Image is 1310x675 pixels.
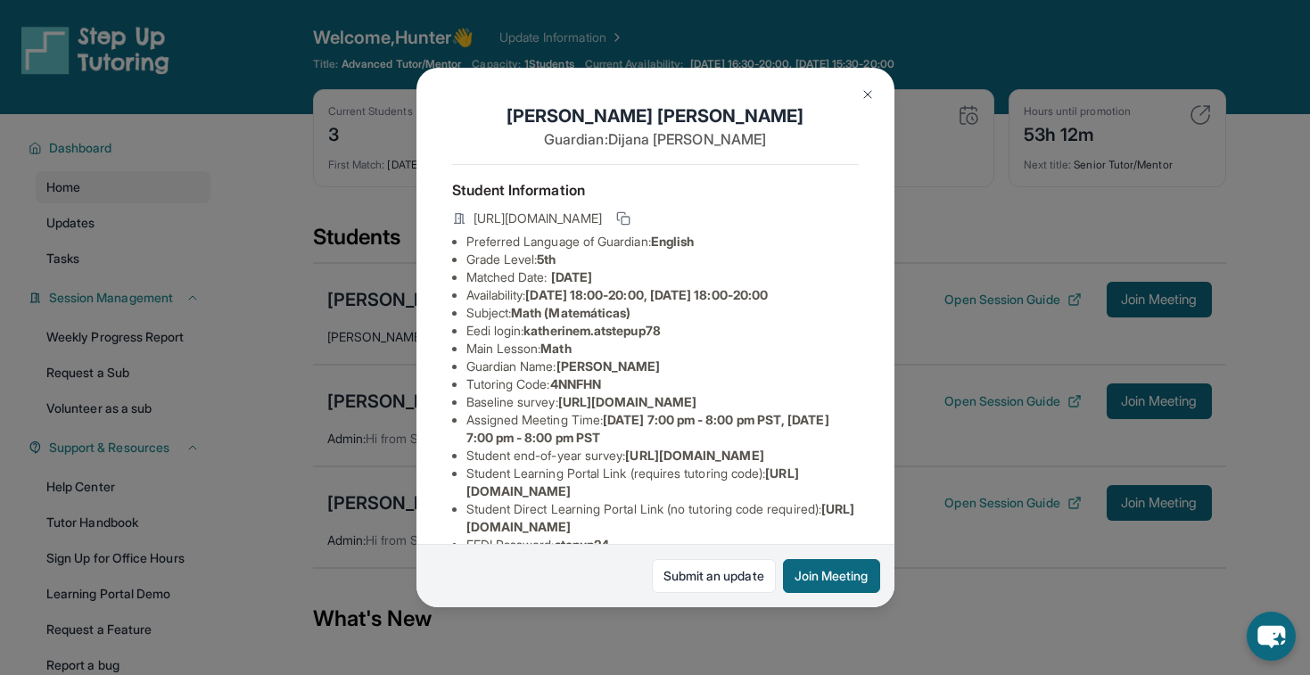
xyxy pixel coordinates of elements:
h1: [PERSON_NAME] [PERSON_NAME] [452,103,859,128]
span: English [651,234,695,249]
li: Grade Level: [466,251,859,268]
li: Tutoring Code : [466,375,859,393]
span: [URL][DOMAIN_NAME] [558,394,696,409]
li: Availability: [466,286,859,304]
li: Student end-of-year survey : [466,447,859,465]
span: stepup24 [555,537,610,552]
a: Submit an update [652,559,776,593]
span: [URL][DOMAIN_NAME] [625,448,763,463]
li: Student Learning Portal Link (requires tutoring code) : [466,465,859,500]
li: Baseline survey : [466,393,859,411]
p: Guardian: Dijana [PERSON_NAME] [452,128,859,150]
li: Eedi login : [466,322,859,340]
li: Student Direct Learning Portal Link (no tutoring code required) : [466,500,859,536]
li: Guardian Name : [466,358,859,375]
span: Math [540,341,571,356]
button: Copy link [613,208,634,229]
span: [PERSON_NAME] [556,358,661,374]
span: [DATE] 7:00 pm - 8:00 pm PST, [DATE] 7:00 pm - 8:00 pm PST [466,412,829,445]
span: [DATE] 18:00-20:00, [DATE] 18:00-20:00 [525,287,768,302]
li: Assigned Meeting Time : [466,411,859,447]
span: Math (Matemáticas) [511,305,630,320]
span: [URL][DOMAIN_NAME] [474,210,602,227]
span: 5th [537,251,556,267]
li: EEDI Password : [466,536,859,554]
span: 4NNFHN [550,376,601,391]
li: Main Lesson : [466,340,859,358]
li: Preferred Language of Guardian: [466,233,859,251]
span: [DATE] [551,269,592,284]
li: Subject : [466,304,859,322]
span: katherinem.atstepup78 [523,323,660,338]
button: chat-button [1247,612,1296,661]
li: Matched Date: [466,268,859,286]
button: Join Meeting [783,559,880,593]
h4: Student Information [452,179,859,201]
img: Close Icon [861,87,875,102]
